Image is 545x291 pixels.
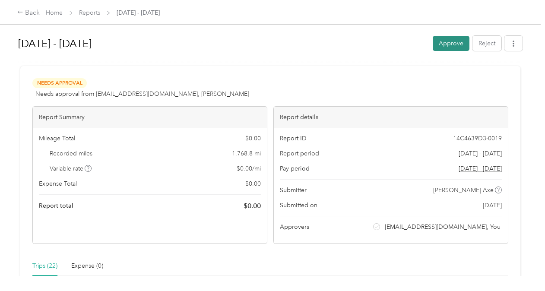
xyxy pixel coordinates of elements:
span: Needs Approval [32,78,87,88]
a: Home [46,9,63,16]
span: [DATE] - [DATE] [117,8,160,17]
span: $ 0.00 [245,134,261,143]
div: Expense (0) [71,261,103,271]
span: Variable rate [50,164,92,173]
span: Go to pay period [459,164,502,173]
span: $ 0.00 [244,201,261,211]
span: Submitted on [280,201,317,210]
span: [PERSON_NAME] Axe [433,186,494,195]
button: Reject [472,36,501,51]
span: [DATE] [483,201,502,210]
span: Report total [39,201,73,210]
div: Report Summary [33,107,267,128]
span: Report ID [280,134,307,143]
div: Trips (22) [32,261,57,271]
button: Approve [433,36,469,51]
span: Expense Total [39,179,77,188]
span: Report period [280,149,319,158]
div: Report details [274,107,508,128]
span: Submitter [280,186,307,195]
span: Needs approval from [EMAIL_ADDRESS][DOMAIN_NAME], [PERSON_NAME] [35,89,249,98]
a: Reports [79,9,100,16]
h1: Sep 1 - 30, 2025 [18,33,427,54]
span: $ 0.00 / mi [237,164,261,173]
span: Pay period [280,164,310,173]
div: Back [17,8,40,18]
span: $ 0.00 [245,179,261,188]
span: Mileage Total [39,134,75,143]
span: Recorded miles [50,149,92,158]
span: [DATE] - [DATE] [459,149,502,158]
span: [EMAIL_ADDRESS][DOMAIN_NAME], You [385,222,501,231]
span: 1,768.8 mi [232,149,261,158]
span: 14C4639D3-0019 [453,134,502,143]
span: Approvers [280,222,309,231]
iframe: Everlance-gr Chat Button Frame [497,243,545,291]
